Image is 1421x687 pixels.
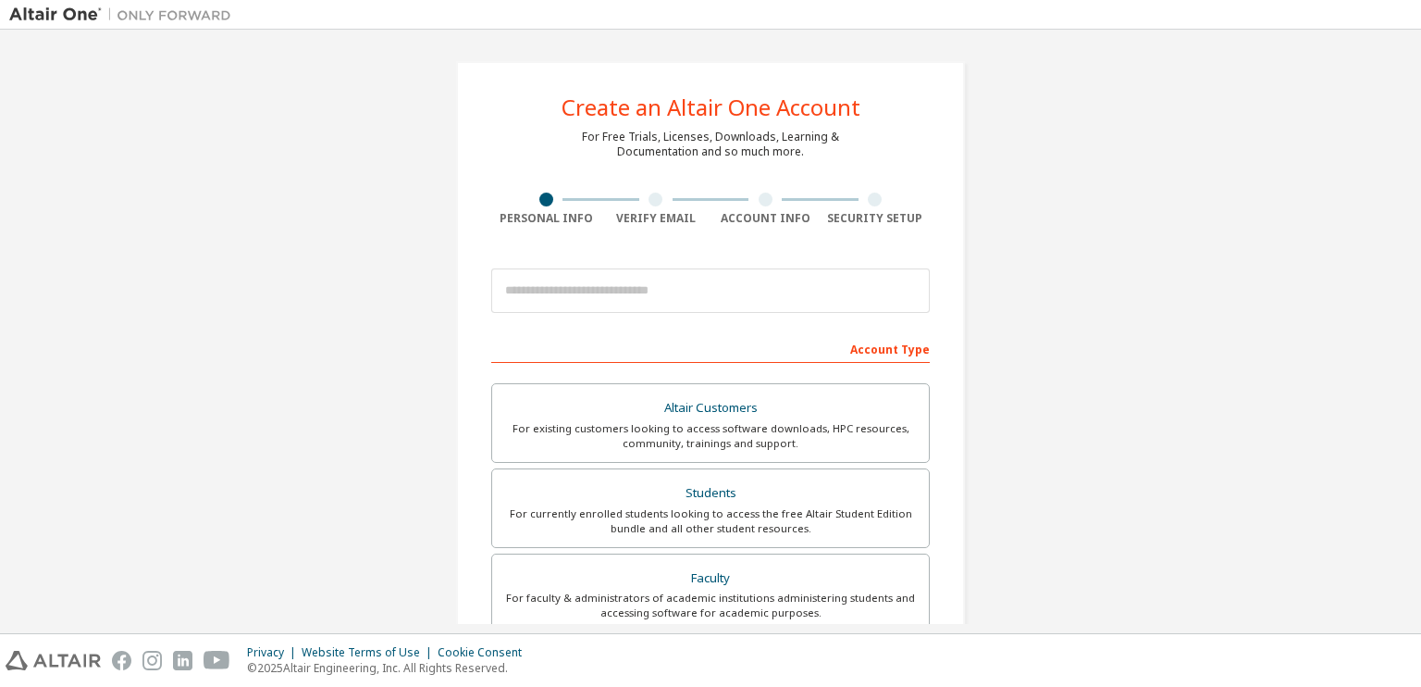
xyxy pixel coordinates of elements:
[438,645,533,660] div: Cookie Consent
[582,130,839,159] div: For Free Trials, Licenses, Downloads, Learning & Documentation and so much more.
[601,211,711,226] div: Verify Email
[9,6,241,24] img: Altair One
[821,211,931,226] div: Security Setup
[247,660,533,676] p: © 2025 Altair Engineering, Inc. All Rights Reserved.
[302,645,438,660] div: Website Terms of Use
[503,421,918,451] div: For existing customers looking to access software downloads, HPC resources, community, trainings ...
[491,211,601,226] div: Personal Info
[503,481,918,506] div: Students
[710,211,821,226] div: Account Info
[173,651,192,670] img: linkedin.svg
[204,651,230,670] img: youtube.svg
[503,566,918,592] div: Faculty
[562,96,860,119] div: Create an Altair One Account
[142,651,162,670] img: instagram.svg
[503,395,918,421] div: Altair Customers
[247,645,302,660] div: Privacy
[112,651,131,670] img: facebook.svg
[491,333,930,363] div: Account Type
[6,651,101,670] img: altair_logo.svg
[503,506,918,536] div: For currently enrolled students looking to access the free Altair Student Edition bundle and all ...
[503,591,918,620] div: For faculty & administrators of academic institutions administering students and accessing softwa...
